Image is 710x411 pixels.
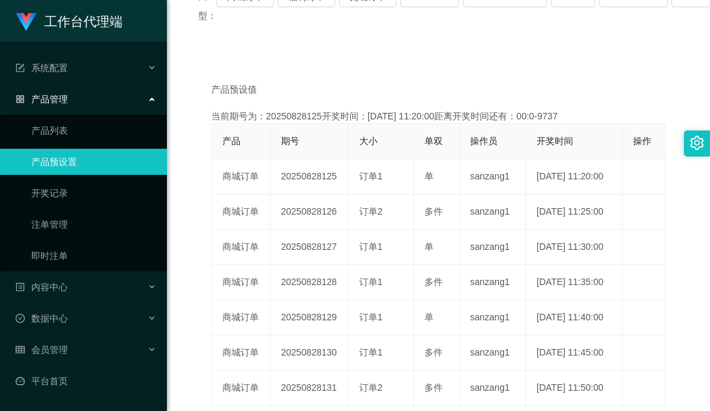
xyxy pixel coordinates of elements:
[281,136,299,146] span: 期号
[16,13,37,31] img: logo.9652507e.png
[31,117,156,144] a: 产品列表
[690,136,704,150] i: 图标: setting
[424,171,434,181] span: 单
[359,277,383,287] span: 订单1
[271,300,349,335] td: 20250828129
[271,265,349,300] td: 20250828128
[16,16,123,26] a: 工作台代理端
[212,371,271,406] td: 商城订单
[359,347,383,358] span: 订单1
[211,83,257,97] span: 产品预设值
[16,314,25,323] i: 图标: check-circle-o
[526,265,623,300] td: [DATE] 11:35:00
[460,194,526,230] td: sanzang1
[424,347,443,358] span: 多件
[526,194,623,230] td: [DATE] 11:25:00
[424,277,443,287] span: 多件
[424,312,434,322] span: 单
[460,371,526,406] td: sanzang1
[16,63,68,73] span: 系统配置
[460,265,526,300] td: sanzang1
[16,344,68,355] span: 会员管理
[470,136,497,146] span: 操作员
[537,136,573,146] span: 开奖时间
[526,159,623,194] td: [DATE] 11:20:00
[359,241,383,252] span: 订单1
[211,110,666,123] div: 当前期号为：20250828125开奖时间：[DATE] 11:20:00距离开奖时间还有：00:0-9737
[271,335,349,371] td: 20250828130
[359,171,383,181] span: 订单1
[31,149,156,175] a: 产品预设置
[212,265,271,300] td: 商城订单
[526,300,623,335] td: [DATE] 11:40:00
[424,382,443,393] span: 多件
[222,136,241,146] span: 产品
[460,335,526,371] td: sanzang1
[460,300,526,335] td: sanzang1
[16,313,68,324] span: 数据中心
[460,230,526,265] td: sanzang1
[424,206,443,217] span: 多件
[31,243,156,269] a: 即时注单
[212,159,271,194] td: 商城订单
[212,230,271,265] td: 商城订单
[526,335,623,371] td: [DATE] 11:45:00
[633,136,651,146] span: 操作
[16,282,68,292] span: 内容中心
[212,194,271,230] td: 商城订单
[271,194,349,230] td: 20250828126
[31,211,156,237] a: 注单管理
[424,136,443,146] span: 单双
[359,136,377,146] span: 大小
[44,1,123,42] h1: 工作台代理端
[271,159,349,194] td: 20250828125
[212,335,271,371] td: 商城订单
[16,94,68,104] span: 产品管理
[16,95,25,104] i: 图标: appstore-o
[359,312,383,322] span: 订单1
[359,382,383,393] span: 订单2
[271,371,349,406] td: 20250828131
[526,230,623,265] td: [DATE] 11:30:00
[16,63,25,72] i: 图标: form
[424,241,434,252] span: 单
[31,180,156,206] a: 开奖记录
[16,345,25,354] i: 图标: table
[460,159,526,194] td: sanzang1
[271,230,349,265] td: 20250828127
[16,282,25,292] i: 图标: profile
[212,300,271,335] td: 商城订单
[359,206,383,217] span: 订单2
[526,371,623,406] td: [DATE] 11:50:00
[16,368,156,394] a: 图标: dashboard平台首页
